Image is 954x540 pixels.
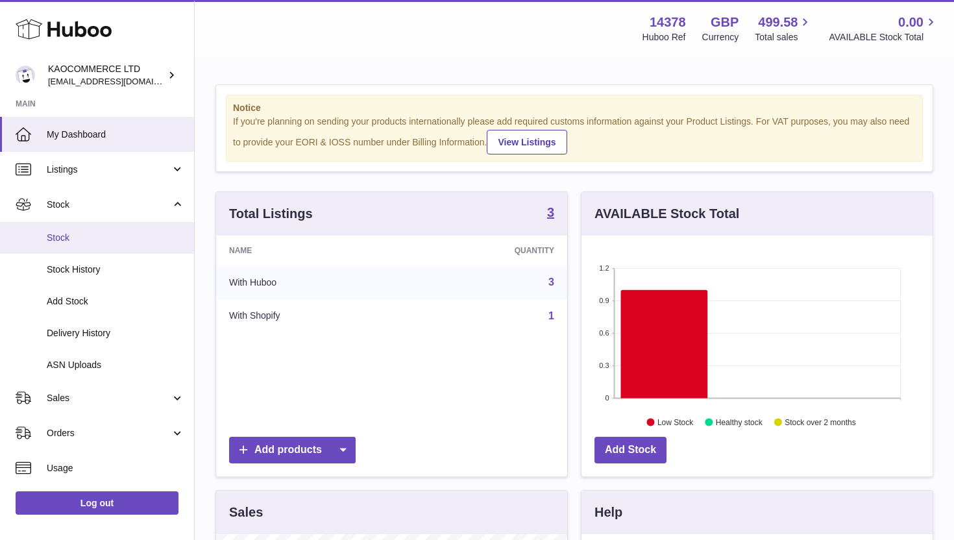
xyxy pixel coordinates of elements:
a: 0.00 AVAILABLE Stock Total [829,14,938,43]
div: Currency [702,31,739,43]
text: 0.3 [599,362,609,369]
span: Stock History [47,264,184,276]
span: Stock [47,232,184,244]
div: Huboo Ref [642,31,686,43]
a: 3 [548,276,554,288]
span: Delivery History [47,327,184,339]
td: With Huboo [216,265,406,299]
a: Add products [229,437,356,463]
a: 3 [547,206,554,221]
span: Usage [47,462,184,474]
h3: Help [594,504,622,521]
th: Quantity [406,236,567,265]
span: Add Stock [47,295,184,308]
text: 0.9 [599,297,609,304]
div: KAOCOMMERCE LTD [48,63,165,88]
div: If you're planning on sending your products internationally please add required customs informati... [233,116,916,154]
span: Sales [47,392,171,404]
a: Log out [16,491,178,515]
a: Add Stock [594,437,667,463]
a: 499.58 Total sales [755,14,813,43]
strong: Notice [233,102,916,114]
img: hello@lunera.co.uk [16,66,35,85]
span: AVAILABLE Stock Total [829,31,938,43]
span: 0.00 [898,14,923,31]
td: With Shopify [216,299,406,333]
span: Stock [47,199,171,211]
a: 1 [548,310,554,321]
text: 0.6 [599,329,609,337]
text: 1.2 [599,264,609,272]
strong: GBP [711,14,739,31]
span: ASN Uploads [47,359,184,371]
text: Stock over 2 months [785,417,855,426]
span: Total sales [755,31,813,43]
strong: 3 [547,206,554,219]
text: 0 [605,394,609,402]
a: View Listings [487,130,567,154]
text: Healthy stock [716,417,763,426]
th: Name [216,236,406,265]
text: Low Stock [657,417,694,426]
h3: Total Listings [229,205,313,223]
span: My Dashboard [47,129,184,141]
span: [EMAIL_ADDRESS][DOMAIN_NAME] [48,76,191,86]
span: Listings [47,164,171,176]
h3: Sales [229,504,263,521]
span: 499.58 [758,14,798,31]
strong: 14378 [650,14,686,31]
h3: AVAILABLE Stock Total [594,205,739,223]
span: Orders [47,427,171,439]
